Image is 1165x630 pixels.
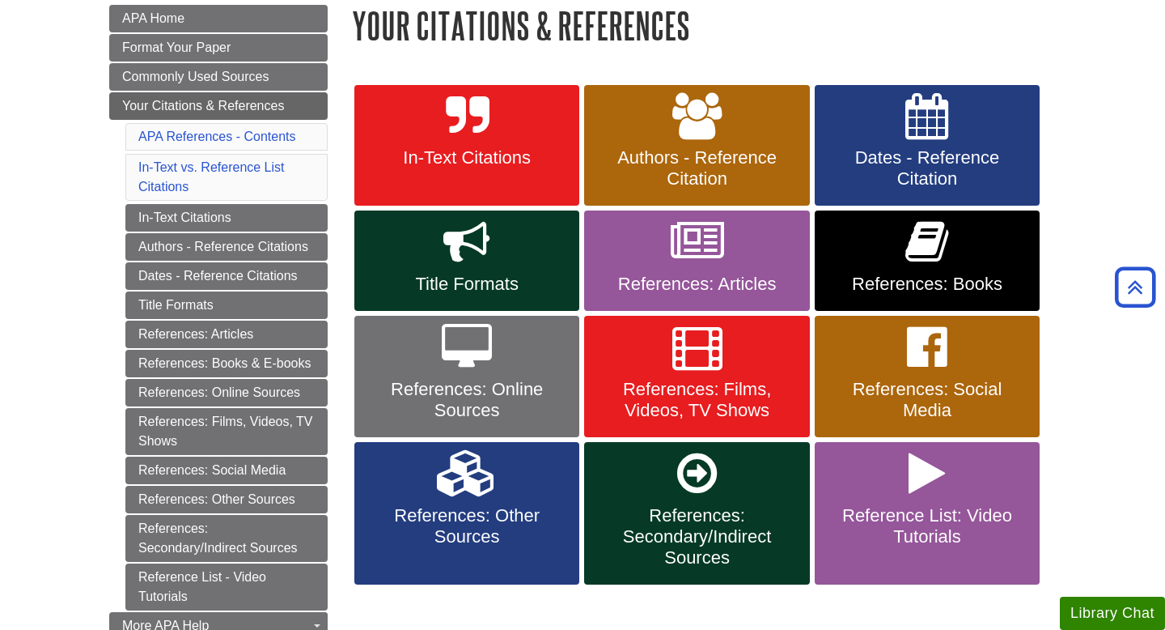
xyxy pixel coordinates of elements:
[815,316,1040,437] a: References: Social Media
[125,408,328,455] a: References: Films, Videos, TV Shows
[584,211,809,311] a: References: Articles
[584,85,809,206] a: Authors - Reference Citation
[109,92,328,120] a: Your Citations & References
[596,147,797,189] span: Authors - Reference Citation
[125,233,328,261] a: Authors - Reference Citations
[138,130,295,143] a: APA References - Contents
[125,321,328,348] a: References: Articles
[1109,276,1161,298] a: Back to Top
[109,5,328,32] a: APA Home
[596,505,797,568] span: References: Secondary/Indirect Sources
[584,442,809,585] a: References: Secondary/Indirect Sources
[366,147,567,168] span: In-Text Citations
[125,379,328,407] a: References: Online Sources
[815,211,1040,311] a: References: Books
[125,204,328,232] a: In-Text Citations
[596,379,797,421] span: References: Films, Videos, TV Shows
[366,379,567,421] span: References: Online Sources
[125,515,328,562] a: References: Secondary/Indirect Sources
[352,5,1056,46] h1: Your Citations & References
[125,292,328,319] a: Title Formats
[125,262,328,290] a: Dates - Reference Citations
[122,40,231,54] span: Format Your Paper
[354,442,579,585] a: References: Other Sources
[122,70,269,83] span: Commonly Used Sources
[827,274,1027,295] span: References: Books
[827,379,1027,421] span: References: Social Media
[366,505,567,547] span: References: Other Sources
[1060,597,1165,630] button: Library Chat
[815,85,1040,206] a: Dates - Reference Citation
[109,34,328,62] a: Format Your Paper
[366,274,567,295] span: Title Formats
[109,63,328,91] a: Commonly Used Sources
[125,486,328,513] a: References: Other Sources
[125,564,328,611] a: Reference List - Video Tutorials
[827,147,1027,189] span: Dates - Reference Citation
[815,442,1040,585] a: Reference List: Video Tutorials
[122,99,284,113] span: Your Citations & References
[125,457,328,484] a: References: Social Media
[354,316,579,437] a: References: Online Sources
[584,316,809,437] a: References: Films, Videos, TV Shows
[596,274,797,295] span: References: Articles
[125,350,328,377] a: References: Books & E-books
[138,160,285,194] a: In-Text vs. Reference List Citations
[827,505,1027,547] span: Reference List: Video Tutorials
[354,85,579,206] a: In-Text Citations
[354,211,579,311] a: Title Formats
[122,11,184,25] span: APA Home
